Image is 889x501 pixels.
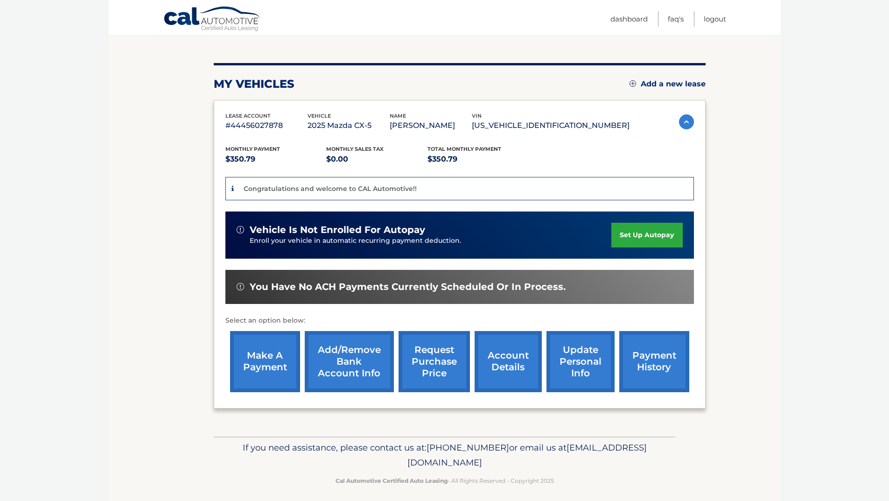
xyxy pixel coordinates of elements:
p: Congratulations and welcome to CAL Automotive!! [244,184,417,193]
p: Enroll your vehicle in automatic recurring payment deduction. [250,236,612,246]
p: $0.00 [326,153,427,166]
a: payment history [619,331,689,392]
p: [PERSON_NAME] [390,119,472,132]
span: You have no ACH payments currently scheduled or in process. [250,281,566,293]
span: vehicle [308,113,331,119]
img: alert-white.svg [237,283,244,290]
a: Dashboard [610,11,648,27]
p: Select an option below: [225,315,694,326]
a: Add a new lease [630,79,706,89]
a: Logout [704,11,726,27]
strong: Cal Automotive Certified Auto Leasing [336,477,448,484]
p: If you need assistance, please contact us at: or email us at [220,440,670,470]
span: Monthly sales Tax [326,146,384,152]
img: add.svg [630,80,636,87]
a: Cal Automotive [163,6,261,33]
span: Monthly Payment [225,146,280,152]
p: $350.79 [427,153,529,166]
a: make a payment [230,331,300,392]
a: Add/Remove bank account info [305,331,394,392]
span: [PHONE_NUMBER] [427,442,509,453]
a: account details [475,331,542,392]
a: update personal info [546,331,615,392]
p: - All Rights Reserved - Copyright 2025 [220,476,670,486]
a: set up autopay [611,223,682,247]
span: Total Monthly Payment [427,146,501,152]
h2: my vehicles [214,77,294,91]
span: lease account [225,113,271,119]
span: name [390,113,406,119]
p: #44456027878 [225,119,308,132]
a: FAQ's [668,11,684,27]
p: 2025 Mazda CX-5 [308,119,390,132]
span: vin [472,113,482,119]
a: request purchase price [399,331,470,392]
p: $350.79 [225,153,327,166]
span: vehicle is not enrolled for autopay [250,224,425,236]
img: accordion-active.svg [679,114,694,129]
p: [US_VEHICLE_IDENTIFICATION_NUMBER] [472,119,630,132]
img: alert-white.svg [237,226,244,233]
